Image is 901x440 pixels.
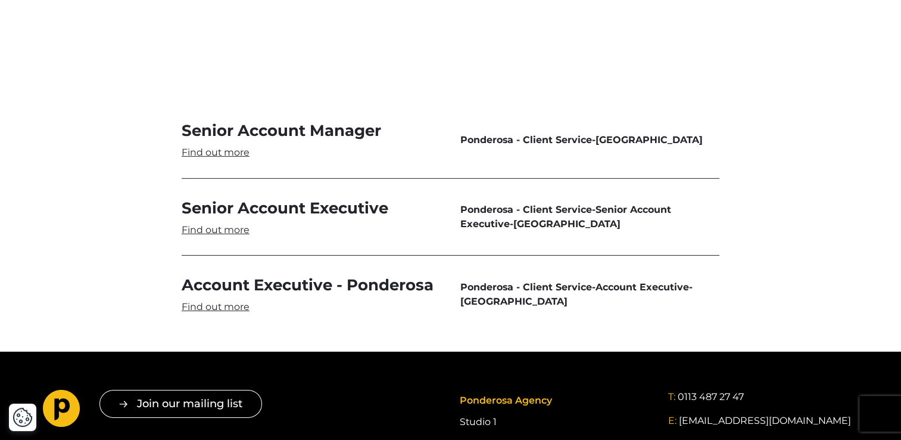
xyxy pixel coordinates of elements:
a: Senior Account Executive [182,198,441,237]
a: Account Executive - Ponderosa [182,275,441,314]
span: - - [460,280,719,309]
span: Ponderosa - Client Service [460,281,591,293]
span: [GEOGRAPHIC_DATA] [595,134,702,145]
a: 0113 487 27 47 [677,390,743,404]
a: Senior Account Manager [182,120,441,159]
button: Cookie Settings [13,407,33,427]
span: E: [668,415,676,426]
span: Ponderosa - Client Service [460,134,591,145]
span: Ponderosa Agency [459,395,551,406]
span: Account Executive [595,281,688,293]
span: [GEOGRAPHIC_DATA] [460,296,567,307]
span: - - [460,203,719,231]
a: [EMAIL_ADDRESS][DOMAIN_NAME] [678,414,850,428]
img: Revisit consent button [13,407,33,427]
span: [GEOGRAPHIC_DATA] [513,218,620,230]
span: - [460,133,719,147]
a: Go to homepage [43,390,80,432]
span: Ponderosa - Client Service [460,204,591,215]
span: T: [668,391,675,402]
button: Join our mailing list [99,390,262,418]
